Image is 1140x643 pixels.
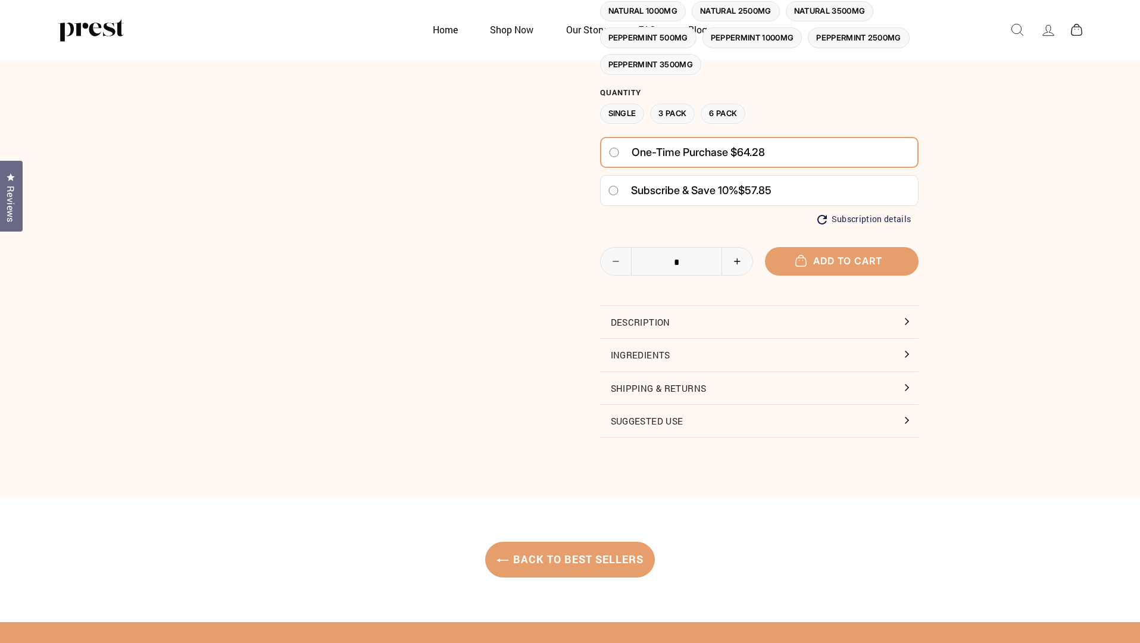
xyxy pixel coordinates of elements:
[58,18,124,42] img: PREST ORGANICS
[650,104,695,124] label: 3 Pack
[485,542,655,578] a: Back to Best Sellers
[817,214,911,224] button: Subscription details
[551,18,621,41] a: Our Story
[600,306,919,338] button: Description
[786,1,874,22] label: Natural 3500MG
[601,248,753,276] input: quantity
[608,148,620,157] input: One-time purchase $64.28
[600,104,645,124] label: Single
[600,88,919,98] label: Quantity
[608,186,619,195] input: Subscribe & save 10%$57.85
[475,18,548,41] a: Shop Now
[418,18,723,41] ul: Primary
[600,405,919,437] button: Suggested Use
[631,184,738,196] span: Subscribe & save 10%
[808,27,910,48] label: Peppermint 2500MG
[600,27,697,48] label: Peppermint 500MG
[601,248,632,275] button: Reduce item quantity by one
[600,54,702,75] label: Peppermint 3500MG
[701,104,745,124] label: 6 Pack
[600,1,686,22] label: Natural 1000MG
[738,184,772,196] span: $57.85
[600,372,919,404] button: Shipping & Returns
[600,339,919,371] button: Ingredients
[418,18,473,41] a: Home
[3,186,18,223] span: Reviews
[801,255,882,267] span: Add to cart
[632,142,765,163] span: One-time purchase $64.28
[692,1,780,22] label: Natural 2500MG
[832,214,911,224] span: Subscription details
[765,247,919,275] button: Add to cart
[722,248,752,275] button: Increase item quantity by one
[702,27,802,48] label: Peppermint 1000MG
